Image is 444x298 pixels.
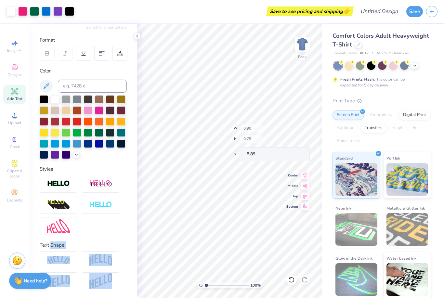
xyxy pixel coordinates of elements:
input: e.g. 7428 c [58,80,127,93]
span: Puff Ink [386,155,400,162]
span: Metallic & Glitter Ink [386,205,425,212]
img: Flag [47,275,70,288]
img: Negative Space [89,201,112,209]
img: Rise [89,273,112,289]
img: Puff Ink [386,163,428,196]
div: Color [40,67,127,75]
strong: Need help? [24,278,47,284]
span: Water based Ink [386,255,416,262]
span: Designs [7,72,22,77]
div: Applique [333,123,359,133]
div: Screen Print [333,110,364,120]
button: Switch to Greek Letters [86,25,127,30]
span: Comfort Colors Adult Heavyweight T-Shirt [333,32,429,48]
div: Back [298,54,307,60]
span: 👉 [343,7,350,15]
span: Comfort Colors [333,51,357,56]
span: Add Text [7,96,22,101]
div: Embroidery [366,110,397,120]
span: Bottom [286,204,298,209]
img: Standard [335,163,377,196]
span: Middle [286,184,298,188]
img: Back [296,38,309,51]
img: Arch [89,254,112,266]
span: Neon Ink [335,205,351,212]
span: Upload [8,120,21,125]
img: Metallic & Glitter Ink [386,213,428,246]
img: Water based Ink [386,263,428,296]
span: Greek [10,144,20,149]
img: Glow in the Dark Ink [335,263,377,296]
div: This color can be expedited for 5 day delivery. [340,76,420,88]
div: Format [40,36,127,44]
img: Neon Ink [335,213,377,246]
span: Glow in the Dark Ink [335,255,372,262]
span: Standard [335,155,353,162]
img: Arc [47,256,70,265]
span: Decorate [7,198,22,203]
input: Untitled Design [355,5,403,18]
div: Print Type [333,97,431,105]
div: Styles [40,165,127,173]
div: Save to see pricing and shipping [268,6,352,16]
span: Minimum Order: 24 + [377,51,409,56]
span: Center [286,173,298,178]
span: Top [286,194,298,199]
img: Shadow [89,180,112,188]
div: Transfers [360,123,386,133]
strong: Fresh Prints Flash: [340,77,375,82]
img: Stroke [47,180,70,188]
div: Vinyl [388,123,407,133]
div: Foil [409,123,424,133]
span: 100 % [250,282,261,288]
img: 3d Illusion [47,200,70,210]
span: Clipart & logos [3,168,26,179]
img: Free Distort [47,219,70,233]
button: Save [406,6,423,17]
span: Image AI [7,48,22,53]
div: Digital Print [399,110,430,120]
div: Text Shape [40,241,127,249]
div: Rhinestones [333,136,364,146]
span: # C1717 [360,51,373,56]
